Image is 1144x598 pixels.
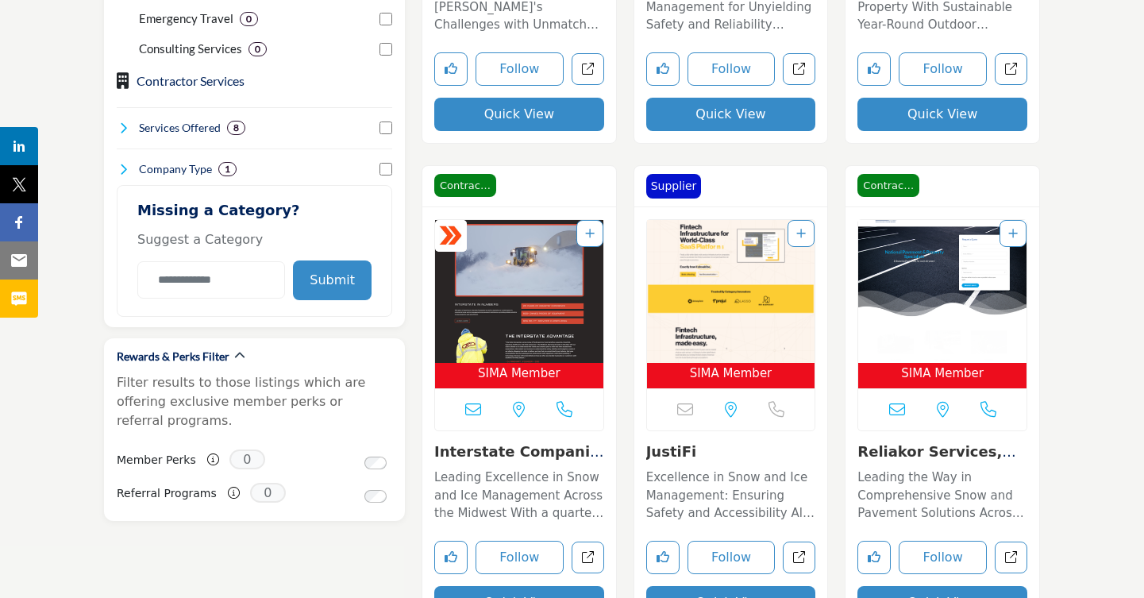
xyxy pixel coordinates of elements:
[688,541,776,574] button: Follow
[647,220,815,363] img: JustiFi
[478,365,560,383] span: SIMA Member
[218,162,237,176] div: 1 Results For Company Type
[139,40,242,58] p: Consulting Services: Consulting Services
[137,202,372,230] h2: Missing a Category?
[439,224,463,248] img: ASM Certified Badge Icon
[646,443,696,460] a: JustiFi
[857,443,1015,477] a: Reliakor Services, I...
[379,13,392,25] input: Select Emergency Travel checkbox
[857,174,919,198] span: Contractor
[139,10,233,28] p: Emergency Travel: Emergency Travel
[435,220,603,363] img: Interstate Companies
[647,220,815,389] a: Open Listing in new tab
[1008,227,1018,240] a: Add To List
[476,52,564,86] button: Follow
[783,53,815,86] a: Open deer-creek-turf-llc in new tab
[379,163,392,176] input: Select Company Type checkbox
[137,71,245,91] button: Contractor Services
[857,98,1027,131] button: Quick View
[858,220,1027,389] a: Open Listing in new tab
[233,122,239,133] b: 8
[139,161,212,177] h4: Company Type: A Company Type refers to the legal structure of a business, such as sole proprietor...
[434,443,604,477] a: Interstate Companies...
[899,541,987,574] button: Follow
[646,98,816,131] button: Quick View
[137,261,285,299] input: Category Name
[379,122,392,134] input: Select Services Offered checkbox
[255,44,260,55] b: 0
[995,542,1027,574] a: Open reliakor-services-inc in new tab
[139,120,221,136] h4: Services Offered: Services Offered refers to the specific products, assistance, or expertise a bu...
[857,465,1027,523] a: Leading the Way in Comprehensive Snow and Pavement Solutions Across the U.S. As a leader in the S...
[783,542,815,574] a: Open justifi in new tab
[246,14,252,25] b: 0
[796,227,806,240] a: Add To List
[364,457,387,469] input: Switch to Member Perks
[117,349,229,365] h2: Rewards & Perks Filter
[899,52,987,86] button: Follow
[293,260,372,300] button: Submit
[901,365,984,383] span: SIMA Member
[434,174,496,198] span: Contractor
[434,443,604,461] h3: Interstate Companies
[434,469,604,523] p: Leading Excellence in Snow and Ice Management Across the Midwest With a quarter-century of expert...
[250,483,286,503] span: 0
[117,480,217,507] label: Referral Programs
[858,220,1027,363] img: Reliakor Services, Inc.
[434,465,604,523] a: Leading Excellence in Snow and Ice Management Across the Midwest With a quarter-century of expert...
[857,469,1027,523] p: Leading the Way in Comprehensive Snow and Pavement Solutions Across the U.S. As a leader in the S...
[651,178,697,195] p: Supplier
[476,541,564,574] button: Follow
[364,490,387,503] input: Switch to Referral Programs
[572,53,604,86] a: Open a-plus-outdoor-service in new tab
[646,469,816,523] p: Excellence in Snow and Ice Management: Ensuring Safety and Accessibility All Winter Long The comp...
[137,232,263,247] span: Suggest a Category
[995,53,1027,86] a: Open icon-outdoor-services in new tab
[117,446,196,474] label: Member Perks
[690,365,772,383] span: SIMA Member
[229,449,265,469] span: 0
[857,443,1027,461] h3: Reliakor Services, Inc.
[585,227,595,240] a: Add To List
[646,443,816,461] h3: JustiFi
[572,542,604,574] a: Open interstate-companies in new tab
[248,42,267,56] div: 0 Results For Consulting Services
[379,43,392,56] input: Select Consulting Services checkbox
[117,373,392,430] p: Filter results to those listings which are offering exclusive member perks or referral programs.
[225,164,230,175] b: 1
[240,12,258,26] div: 0 Results For Emergency Travel
[688,52,776,86] button: Follow
[434,98,604,131] button: Quick View
[646,465,816,523] a: Excellence in Snow and Ice Management: Ensuring Safety and Accessibility All Winter Long The comp...
[227,121,245,135] div: 8 Results For Services Offered
[435,220,603,389] a: Open Listing in new tab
